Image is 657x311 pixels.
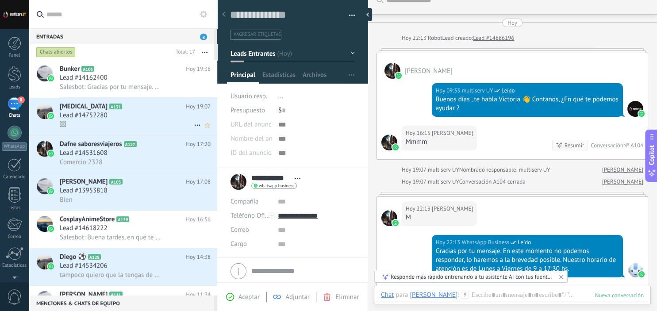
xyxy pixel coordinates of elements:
span: Nombre del anuncio de TikTok [231,135,316,142]
span: tampoco quiero que la tengas de clavo ahi y te joda [60,271,162,279]
span: Dafne saboresviajeros [60,140,122,149]
div: Calendario [2,174,27,180]
div: Mmmm [406,138,473,146]
span: WhatsApp Business [627,261,643,277]
span: Usuario resp. [231,92,267,100]
span: Diego ⚽ [60,253,86,261]
span: Hoy 19:38 [186,65,211,73]
a: [PERSON_NAME] [602,165,643,174]
div: ID del anuncio de TikTok [231,146,272,160]
span: Bunker [60,65,80,73]
img: waba.svg [392,220,399,226]
a: avatariconDiego ⚽A128Hoy 14:38Lead #14534206tampoco quiero que la tengas de clavo ahi y te joda [29,248,217,285]
div: Entradas [29,28,214,44]
div: Nombrado responsable: multiserv UY [402,165,550,174]
span: Aceptar [238,293,260,301]
button: Correo [231,223,249,237]
div: Conversación [591,142,623,149]
span: Nahuel Soria [381,134,397,150]
span: Hoy 16:56 [186,215,211,224]
span: Teléfono Oficina [231,211,277,220]
a: [PERSON_NAME] [602,177,643,186]
span: ID del anuncio de TikTok [231,150,300,156]
div: Compañía [231,195,271,209]
span: Copilot [647,145,656,165]
span: Estadísticas [262,71,296,84]
img: icon [48,263,54,269]
span: Robot [428,34,442,42]
span: [PERSON_NAME] [60,177,108,186]
div: M [406,213,473,222]
span: Lead #14534206 [60,261,108,270]
span: Lead #14162400 [60,73,108,82]
span: Hoy 19:07 [186,102,211,111]
div: Estadísticas [2,263,27,269]
span: 8 [18,96,25,104]
span: Lead #14618222 [60,224,108,233]
span: Lead #14752280 [60,111,108,120]
span: Cargo [231,241,247,247]
span: ... [278,92,284,100]
div: Hoy 22:13 [406,204,432,213]
span: 🖼 [60,120,66,129]
span: Leído [518,238,531,247]
span: A129 [116,216,129,222]
div: Gracias por tu mensaje. En este momento no podemos responder, lo haremos a la brevedad posible. N... [436,247,619,273]
span: Comercio 2328 [60,158,103,166]
div: Buenos días , te habla Victoria 👋 Contanos, ¿En qué te podemos ayudar ? [436,95,619,113]
div: Conversación A104 cerrada [459,177,526,186]
span: Salesbot: Buena tardes, en qué te podemos ayudar? [60,233,162,242]
span: Hoy 17:20 [186,140,211,149]
div: Menciones & Chats de equipo [29,295,214,311]
span: Hoy 17:08 [186,177,211,186]
img: icon [48,150,54,157]
div: WhatsApp [2,142,27,151]
a: avataricon[PERSON_NAME]A103Hoy 17:08Lead #13953818Bien [29,173,217,210]
span: #agregar etiquetas [234,31,281,38]
span: multiserv UY [627,101,643,117]
span: A105 [81,66,94,72]
span: Presupuesto [231,106,265,115]
span: [MEDICAL_DATA] [60,102,108,111]
div: Nahuel Soria [410,291,457,299]
span: Nahuel Soria [405,67,453,75]
span: A127 [124,141,137,147]
div: Hoy 19:07 [402,177,428,186]
img: icon [48,75,54,81]
div: Lead creado: [442,34,473,42]
span: Lead #13953818 [60,186,108,195]
a: avataricon[MEDICAL_DATA]A131Hoy 19:07Lead #14752280🖼 [29,98,217,135]
span: whatsapp business [259,184,294,188]
a: avatariconDafne saboresviajerosA127Hoy 17:20Lead #14531608Comercio 2328 [29,135,217,173]
span: Nahuel Soria [432,129,473,138]
span: A111 [109,292,122,297]
span: A103 [109,179,122,184]
div: Panel [2,53,27,58]
span: Nahuel Soria [381,210,397,226]
span: : [457,291,459,299]
div: Listas [2,205,27,211]
img: waba.svg [638,111,645,117]
span: Lead #14531608 [60,149,108,157]
img: waba.svg [638,271,645,277]
span: Nahuel Soria [384,63,400,79]
div: Hoy 09:33 [436,86,462,95]
img: icon [48,188,54,194]
span: Salesbot: Gracias por tu mensaje. En este momento no podemos responder, lo haremos a la brevedad ... [60,83,162,91]
div: Leads [2,84,27,90]
span: 8 [200,34,207,40]
span: Principal [231,71,255,84]
span: multiserv UY [428,166,459,173]
div: Usuario resp. [231,89,272,104]
a: Lead #14886196 [473,34,514,42]
img: icon [48,226,54,232]
div: Ocultar [363,8,372,21]
span: CosplayAnimeStore [60,215,115,224]
img: waba.svg [392,144,399,150]
span: multiserv UY [428,178,459,185]
span: WhatsApp Business [462,238,510,247]
span: A131 [109,104,122,109]
div: Presupuesto [231,104,272,118]
div: Responde más rápido entrenando a tu asistente AI con tus fuentes de datos [391,273,552,280]
div: Hoy 19:07 [402,165,428,174]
